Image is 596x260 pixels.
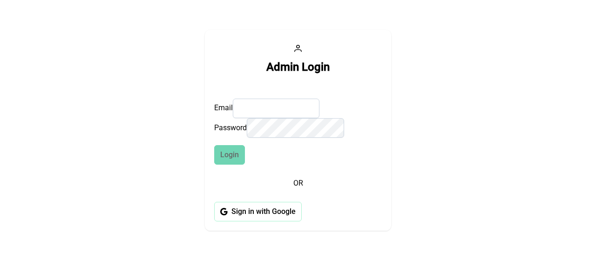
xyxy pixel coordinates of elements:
[231,206,296,217] span: Sign in with Google
[220,149,239,160] span: Login
[214,202,302,221] button: Sign in with Google
[214,145,245,165] button: Login
[266,60,330,74] h2: Admin Login
[214,178,382,189] div: OR
[214,123,247,132] label: Password
[214,103,233,112] label: Email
